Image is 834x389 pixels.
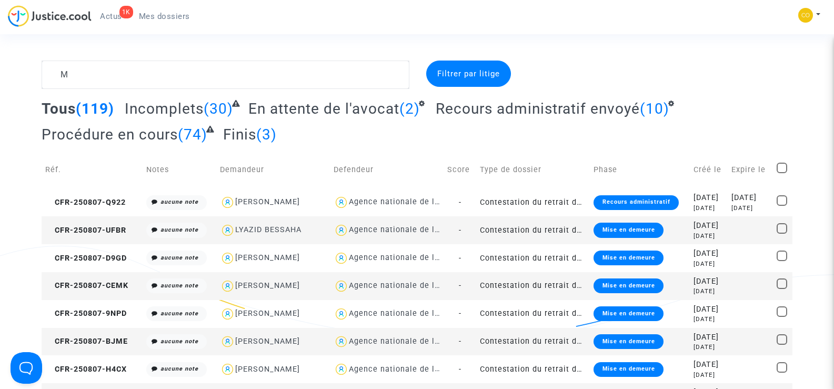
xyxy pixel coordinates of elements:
div: [DATE] [694,192,724,204]
div: Mise en demeure [594,251,663,265]
img: icon-user.svg [334,195,349,210]
img: icon-user.svg [220,306,235,322]
div: [DATE] [731,192,769,204]
div: [PERSON_NAME] [235,281,300,290]
td: Contestation du retrait de [PERSON_NAME] par l'ANAH (mandataire) [476,300,590,328]
div: Agence nationale de l'habitat [349,365,465,374]
div: [PERSON_NAME] [235,337,300,346]
span: CFR-250807-BJME [45,337,128,346]
div: [PERSON_NAME] [235,309,300,318]
span: Incomplets [125,100,204,117]
a: Mes dossiers [130,8,198,24]
td: Score [444,151,476,188]
div: [DATE] [694,287,724,296]
div: Agence nationale de l'habitat [349,253,465,262]
a: 1KActus [92,8,130,24]
div: Agence nationale de l'habitat [349,225,465,234]
div: Agence nationale de l'habitat [349,337,465,346]
img: icon-user.svg [334,306,349,322]
div: Agence nationale de l'habitat [349,309,465,318]
img: icon-user.svg [220,278,235,294]
td: Defendeur [330,151,444,188]
td: Notes [143,151,216,188]
img: icon-user.svg [334,278,349,294]
span: Mes dossiers [139,12,190,21]
img: icon-user.svg [334,334,349,350]
span: - [459,226,461,235]
td: Contestation du retrait de [PERSON_NAME] par l'ANAH (mandataire) [476,188,590,216]
img: icon-user.svg [220,334,235,350]
span: - [459,309,461,318]
i: aucune note [160,282,198,289]
div: [DATE] [694,343,724,352]
td: Créé le [690,151,728,188]
td: Contestation du retrait de [PERSON_NAME] par l'ANAH (mandataire) [476,355,590,383]
span: - [459,254,461,263]
span: (119) [76,100,114,117]
iframe: Help Scout Beacon - Open [11,352,42,384]
div: Mise en demeure [594,223,663,237]
div: [DATE] [694,359,724,371]
span: Actus [100,12,122,21]
i: aucune note [160,254,198,261]
img: 84a266a8493598cb3cce1313e02c3431 [798,8,813,23]
img: icon-user.svg [220,195,235,210]
span: - [459,198,461,207]
span: (30) [204,100,233,117]
span: CFR-250807-D9GD [45,254,127,263]
span: Tous [42,100,76,117]
span: Finis [223,126,256,143]
div: [DATE] [694,220,724,232]
span: (2) [399,100,420,117]
td: Expire le [728,151,772,188]
span: Procédure en cours [42,126,178,143]
div: [DATE] [694,315,724,324]
img: icon-user.svg [220,251,235,266]
div: [DATE] [694,232,724,241]
div: [DATE] [694,204,724,213]
div: [PERSON_NAME] [235,197,300,206]
i: aucune note [160,198,198,205]
div: Agence nationale de l'habitat [349,281,465,290]
img: icon-user.svg [220,362,235,377]
td: Contestation du retrait de [PERSON_NAME] par l'ANAH (mandataire) [476,328,590,356]
div: Mise en demeure [594,334,663,349]
td: Contestation du retrait de [PERSON_NAME] par l'ANAH (mandataire) [476,216,590,244]
span: - [459,365,461,374]
td: Type de dossier [476,151,590,188]
div: Mise en demeure [594,306,663,321]
img: icon-user.svg [220,223,235,238]
img: icon-user.svg [334,251,349,266]
span: (74) [178,126,207,143]
div: [PERSON_NAME] [235,365,300,374]
i: aucune note [160,310,198,317]
span: Filtrer par litige [437,69,500,78]
div: Mise en demeure [594,278,663,293]
i: aucune note [160,226,198,233]
span: CFR-250807-9NPD [45,309,127,318]
span: - [459,337,461,346]
span: - [459,281,461,290]
div: 1K [119,6,133,18]
div: Agence nationale de l'habitat [349,197,465,206]
div: [DATE] [694,260,724,268]
div: [DATE] [694,248,724,260]
span: CFR-250807-UFBR [45,226,126,235]
span: (3) [256,126,277,143]
div: [DATE] [694,332,724,343]
span: En attente de l'avocat [248,100,399,117]
div: [DATE] [731,204,769,213]
img: icon-user.svg [334,223,349,238]
span: CFR-250807-Q922 [45,198,126,207]
div: [DATE] [694,276,724,287]
i: aucune note [160,338,198,345]
td: Contestation du retrait de [PERSON_NAME] par l'ANAH (mandataire) [476,244,590,272]
div: Recours administratif [594,195,678,210]
span: CFR-250807-CEMK [45,281,128,290]
div: [DATE] [694,371,724,380]
span: CFR-250807-H4CX [45,365,127,374]
td: Demandeur [216,151,330,188]
span: (10) [640,100,669,117]
img: icon-user.svg [334,362,349,377]
div: LYAZID BESSAHA [235,225,302,234]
